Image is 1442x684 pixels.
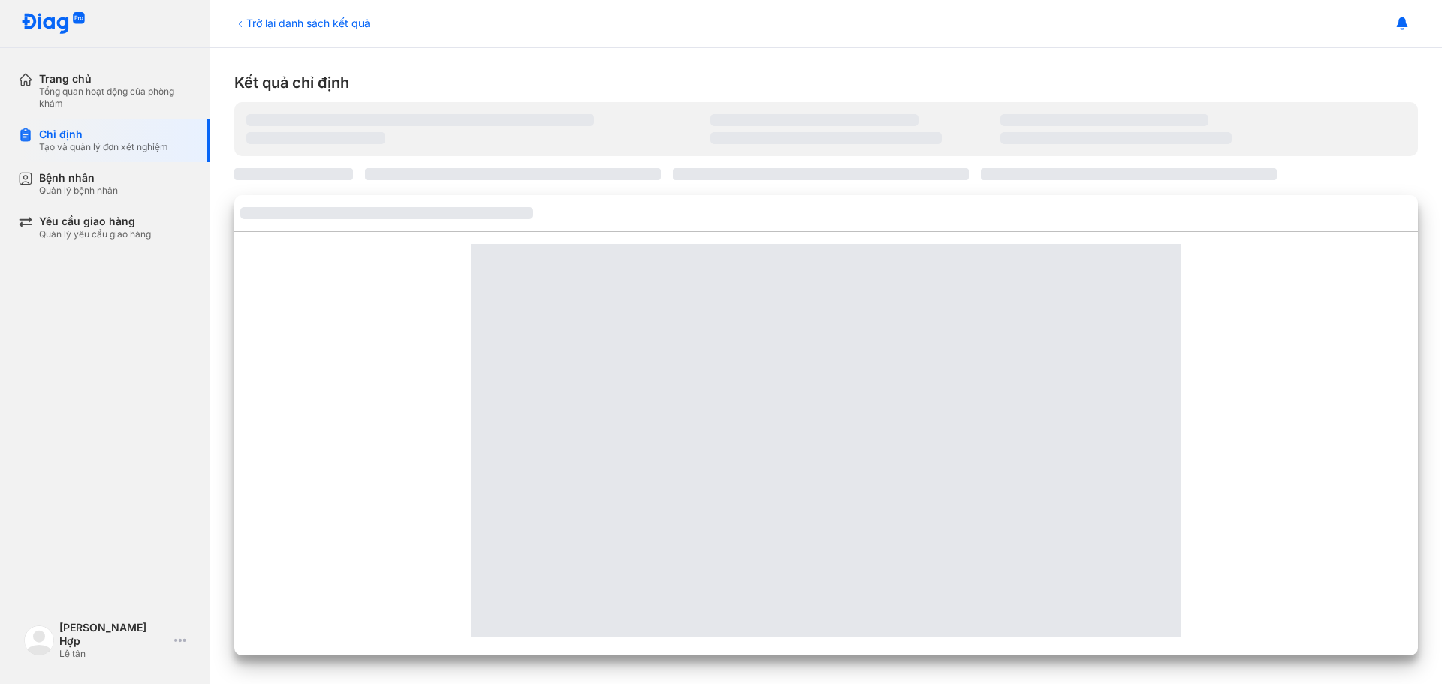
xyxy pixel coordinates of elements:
div: Yêu cầu giao hàng [39,215,151,228]
img: logo [21,12,86,35]
div: [PERSON_NAME] Hợp [59,621,168,648]
img: logo [24,625,54,655]
div: Chỉ định [39,128,168,141]
div: Bệnh nhân [39,171,118,185]
div: Lễ tân [59,648,168,660]
div: Trở lại danh sách kết quả [234,15,370,31]
div: Quản lý bệnh nhân [39,185,118,197]
div: Tạo và quản lý đơn xét nghiệm [39,141,168,153]
div: Tổng quan hoạt động của phòng khám [39,86,192,110]
div: Quản lý yêu cầu giao hàng [39,228,151,240]
div: Trang chủ [39,72,192,86]
div: Kết quả chỉ định [234,72,1418,93]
